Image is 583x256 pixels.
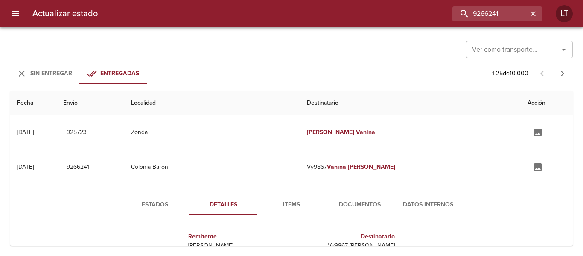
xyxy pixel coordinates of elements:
[126,200,184,210] span: Estados
[67,162,89,173] span: 9266241
[452,6,528,21] input: buscar
[63,125,90,141] button: 925723
[188,241,288,250] p: [PERSON_NAME]
[348,163,395,171] em: [PERSON_NAME]
[100,70,139,77] span: Entregadas
[556,5,573,22] div: Abrir información de usuario
[17,129,34,136] div: [DATE]
[552,63,573,84] span: Pagina siguiente
[521,91,573,115] th: Acción
[188,232,288,241] h6: Remitente
[121,194,462,215] div: Tabs detalle de guia
[67,127,87,138] span: 925723
[528,128,548,135] span: Agregar documentación
[300,91,521,115] th: Destinatario
[556,5,573,22] div: LT
[262,200,321,210] span: Items
[331,200,389,210] span: Documentos
[307,129,354,136] em: [PERSON_NAME]
[558,44,570,56] button: Abrir
[356,129,375,136] em: Vanina
[124,150,300,184] td: Colonia Baron
[30,70,72,77] span: Sin Entregar
[56,91,124,115] th: Envio
[124,115,300,150] td: Zonda
[327,163,346,171] em: Vanina
[532,69,552,77] span: Pagina anterior
[17,163,34,171] div: [DATE]
[300,150,521,184] td: Vy9867
[5,3,26,24] button: menu
[194,200,252,210] span: Detalles
[528,163,548,170] span: Agregar documentación
[32,7,98,21] h6: Actualizar estado
[10,63,147,84] div: Tabs Envios
[124,91,300,115] th: Localidad
[492,69,528,78] p: 1 - 25 de 10.000
[295,232,395,241] h6: Destinatario
[399,200,457,210] span: Datos Internos
[63,159,93,175] button: 9266241
[295,241,395,250] p: Vy9867 [PERSON_NAME]
[10,91,56,115] th: Fecha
